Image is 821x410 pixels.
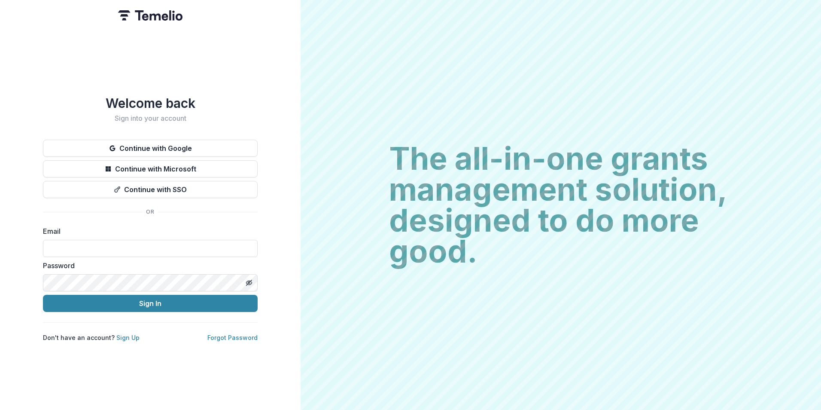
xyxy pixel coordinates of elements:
h1: Welcome back [43,95,258,111]
h2: Sign into your account [43,114,258,122]
button: Sign In [43,295,258,312]
button: Continue with Microsoft [43,160,258,177]
a: Sign Up [116,334,140,341]
button: Continue with Google [43,140,258,157]
label: Email [43,226,252,236]
button: Continue with SSO [43,181,258,198]
p: Don't have an account? [43,333,140,342]
img: Temelio [118,10,182,21]
a: Forgot Password [207,334,258,341]
button: Toggle password visibility [242,276,256,290]
label: Password [43,260,252,271]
